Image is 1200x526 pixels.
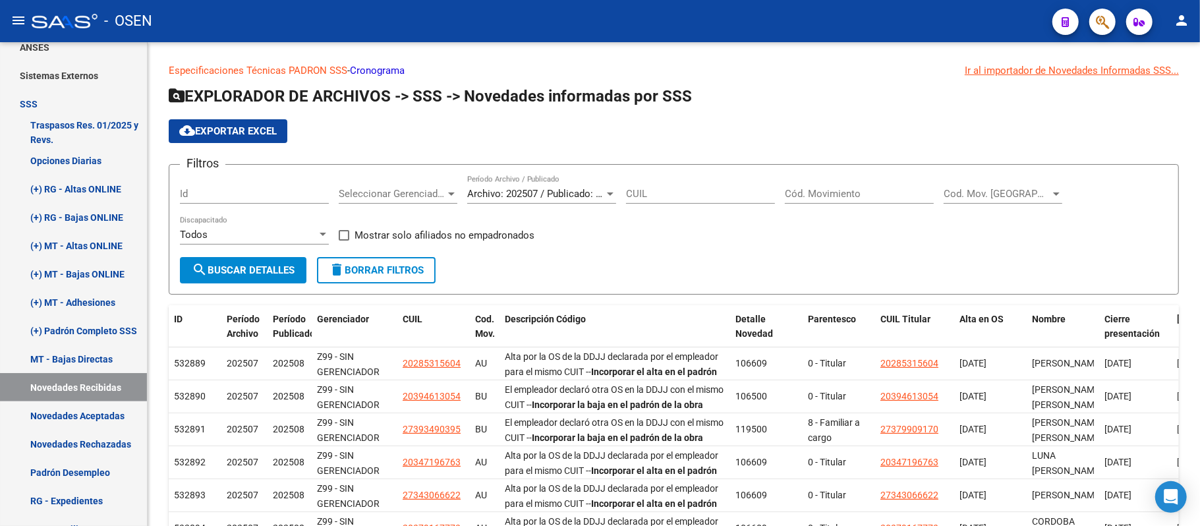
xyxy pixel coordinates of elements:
[880,391,938,401] span: 20394613054
[329,262,345,278] mat-icon: delete
[329,264,424,276] span: Borrar Filtros
[227,457,258,467] span: 202507
[808,417,860,443] span: 8 - Familiar a cargo
[505,450,725,521] span: Alta por la OS de la DDJJ declarada por el empleador para el mismo CUIT -- -- OS DDJJ DADA DE BAJA
[169,119,287,143] button: Exportar EXCEL
[104,7,152,36] span: - OSEN
[1104,314,1160,339] span: Cierre presentación
[312,305,397,363] datatable-header-cell: Gerenciador
[317,384,380,410] span: Z99 - SIN GERENCIADOR
[1099,305,1172,363] datatable-header-cell: Cierre presentación
[174,314,183,324] span: ID
[735,391,767,401] span: 106500
[505,417,724,473] span: El empleador declaró otra OS en la DDJJ con el mismo CUIT -- -- OS ddjj
[880,457,938,467] span: 20347196763
[192,264,295,276] span: Buscar Detalles
[397,305,470,363] datatable-header-cell: CUIL
[403,490,461,500] span: 27343066622
[880,424,938,434] span: 27379909170
[1032,490,1102,500] span: [PERSON_NAME]
[1032,358,1102,368] span: [PERSON_NAME]
[317,314,369,324] span: Gerenciador
[808,490,846,500] span: 0 - Titular
[1104,424,1131,434] span: [DATE]
[339,188,445,200] span: Seleccionar Gerenciador
[875,305,954,363] datatable-header-cell: CUIL Titular
[180,154,225,173] h3: Filtros
[268,305,312,363] datatable-header-cell: Período Publicado
[1032,417,1102,443] span: [PERSON_NAME] [PERSON_NAME]
[273,424,304,434] span: 202508
[959,457,986,467] span: [DATE]
[227,424,258,434] span: 202507
[317,257,436,283] button: Borrar Filtros
[505,465,717,506] strong: Incorporar el alta en el padrón de la obra social. Verificar si el empleador declaro correctament...
[735,358,767,368] span: 106609
[169,63,1179,78] p: -
[467,188,627,200] span: Archivo: 202507 / Publicado: 202508
[273,358,304,368] span: 202508
[475,424,487,434] span: BU
[1104,358,1131,368] span: [DATE]
[959,391,986,401] span: [DATE]
[273,457,304,467] span: 202508
[808,314,856,324] span: Parentesco
[227,490,258,500] span: 202507
[1032,314,1066,324] span: Nombre
[954,305,1027,363] datatable-header-cell: Alta en OS
[174,358,206,368] span: 532889
[470,305,500,363] datatable-header-cell: Cod. Mov.
[735,314,773,339] span: Detalle Novedad
[174,490,206,500] span: 532893
[475,457,487,467] span: AU
[505,432,703,473] strong: Incorporar la baja en el padrón de la obra social. Verificar si el empleador declaro [DOMAIN_NAME...
[273,314,315,339] span: Período Publicado
[169,305,221,363] datatable-header-cell: ID
[273,490,304,500] span: 202508
[959,314,1004,324] span: Alta en OS
[227,358,258,368] span: 202507
[355,227,534,243] span: Mostrar solo afiliados no empadronados
[803,305,875,363] datatable-header-cell: Parentesco
[179,125,277,137] span: Exportar EXCEL
[880,314,930,324] span: CUIL Titular
[317,450,380,476] span: Z99 - SIN GERENCIADOR
[475,391,487,401] span: BU
[735,424,767,434] span: 119500
[808,391,846,401] span: 0 - Titular
[227,391,258,401] span: 202507
[1032,384,1102,410] span: [PERSON_NAME] [PERSON_NAME]
[505,384,724,440] span: El empleador declaró otra OS en la DDJJ con el mismo CUIT -- -- OS ddjj
[221,305,268,363] datatable-header-cell: Período Archivo
[944,188,1050,200] span: Cod. Mov. [GEOGRAPHIC_DATA]
[1104,457,1131,467] span: [DATE]
[403,391,461,401] span: 20394613054
[180,229,208,241] span: Todos
[192,262,208,278] mat-icon: search
[959,358,986,368] span: [DATE]
[403,457,461,467] span: 20347196763
[317,351,380,377] span: Z99 - SIN GERENCIADOR
[808,358,846,368] span: 0 - Titular
[179,123,195,138] mat-icon: cloud_download
[174,424,206,434] span: 532891
[317,483,380,509] span: Z99 - SIN GERENCIADOR
[1032,450,1102,476] span: LUNA [PERSON_NAME]
[505,366,717,407] strong: Incorporar el alta en el padrón de la obra social. Verificar si el empleador declaro correctament...
[505,351,725,422] span: Alta por la OS de la DDJJ declarada por el empleador para el mismo CUIT -- -- OS DDJJ DADA DE BAJA
[273,391,304,401] span: 202508
[169,87,692,105] span: EXPLORADOR DE ARCHIVOS -> SSS -> Novedades informadas por SSS
[965,63,1179,78] div: Ir al importador de Novedades Informadas SSS...
[403,424,461,434] span: 27393490395
[1174,13,1189,28] mat-icon: person
[500,305,730,363] datatable-header-cell: Descripción Código
[505,399,703,440] strong: Incorporar la baja en el padrón de la obra social. Verificar si el empleador declaro [DOMAIN_NAME...
[174,391,206,401] span: 532890
[730,305,803,363] datatable-header-cell: Detalle Novedad
[735,457,767,467] span: 106609
[11,13,26,28] mat-icon: menu
[180,257,306,283] button: Buscar Detalles
[880,358,938,368] span: 20285315604
[475,490,487,500] span: AU
[403,314,422,324] span: CUIL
